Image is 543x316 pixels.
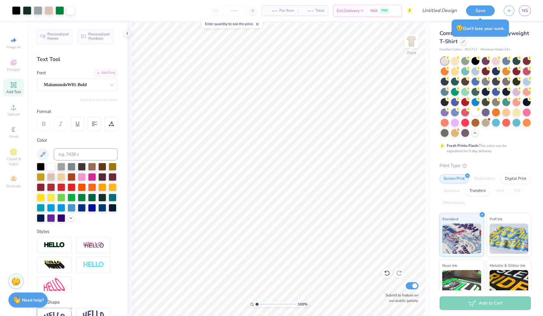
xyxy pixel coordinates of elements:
[298,301,307,307] span: 100 %
[442,262,457,269] span: Neon Ink
[37,69,46,76] label: Font
[522,7,528,14] span: NS
[265,8,278,14] span: – –
[519,5,531,16] a: NS
[44,242,65,249] img: Stroke
[6,89,21,94] span: Add Text
[44,278,65,291] img: Free Distort
[440,162,531,169] div: Print Type
[370,8,378,14] span: N/A
[47,32,69,40] span: Personalized Names
[465,186,490,195] div: Transfers
[22,297,44,303] strong: Need help?
[490,216,502,222] span: Puff Ink
[222,5,246,16] input: – –
[481,47,511,52] span: Minimum Order: 24 +
[8,112,20,117] span: Upload
[94,69,118,76] div: Add Font
[381,8,388,13] span: FREE
[6,184,21,189] span: Decorate
[202,20,263,28] div: Enter quantity to see the price.
[37,55,118,63] div: Text Tool
[80,97,118,102] button: Switch to Greek Letters
[315,8,324,14] span: Total
[490,270,529,300] img: Metallic & Glitter Ink
[442,224,481,254] img: Standard
[490,262,525,269] span: Metallic & Glitter Ink
[3,156,24,166] span: Clipart & logos
[407,50,416,56] div: Front
[452,20,509,37] div: Don’t lose your work.
[440,174,469,183] div: Screen Print
[83,241,104,249] img: Shadow
[490,224,529,254] img: Puff Ink
[37,228,118,235] div: Styles
[440,30,529,45] span: Comfort Colors Adult Heavyweight T-Shirt
[88,32,110,40] span: Personalized Numbers
[405,35,418,47] img: Front
[9,134,18,139] span: Greek
[456,24,463,32] span: 😥
[501,174,530,183] div: Digital Print
[37,299,118,306] div: Text Shape
[447,143,521,154] div: This color can be expedited for 5 day delivery.
[440,198,469,208] div: Rhinestones
[382,292,418,303] label: Submit to feature on our public gallery.
[37,137,118,144] div: Color
[54,148,118,160] input: e.g. 7428 c
[491,186,508,195] div: Vinyl
[301,8,313,14] span: – –
[442,216,458,222] span: Standard
[7,67,20,72] span: Designs
[466,5,495,16] button: Save
[279,8,294,14] span: Per Item
[37,108,118,115] div: Format
[440,47,462,52] span: Comfort Colors
[417,5,462,17] input: Untitled Design
[442,270,481,300] img: Neon Ink
[7,45,21,50] span: Image AI
[83,261,104,268] img: Negative Space
[465,47,478,52] span: # C1717
[447,143,479,148] strong: Fresh Prints Flash:
[440,186,464,195] div: Applique
[337,8,360,14] span: Est. Delivery
[44,260,65,270] img: 3d Illusion
[510,186,524,195] div: Foil
[471,174,499,183] div: Embroidery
